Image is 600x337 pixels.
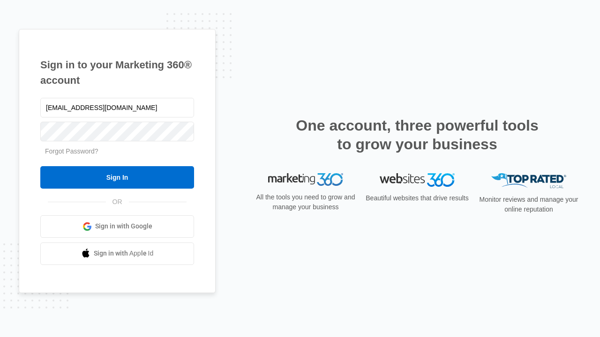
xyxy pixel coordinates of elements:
[40,57,194,88] h1: Sign in to your Marketing 360® account
[293,116,541,154] h2: One account, three powerful tools to grow your business
[40,215,194,238] a: Sign in with Google
[40,242,194,265] a: Sign in with Apple Id
[365,193,470,203] p: Beautiful websites that drive results
[40,166,194,189] input: Sign In
[45,147,98,155] a: Forgot Password?
[95,221,152,231] span: Sign in with Google
[268,173,343,186] img: Marketing 360
[106,197,129,207] span: OR
[491,173,566,189] img: Top Rated Local
[380,173,455,187] img: Websites 360
[40,98,194,117] input: Email
[94,249,154,258] span: Sign in with Apple Id
[476,195,581,214] p: Monitor reviews and manage your online reputation
[253,192,358,212] p: All the tools you need to grow and manage your business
